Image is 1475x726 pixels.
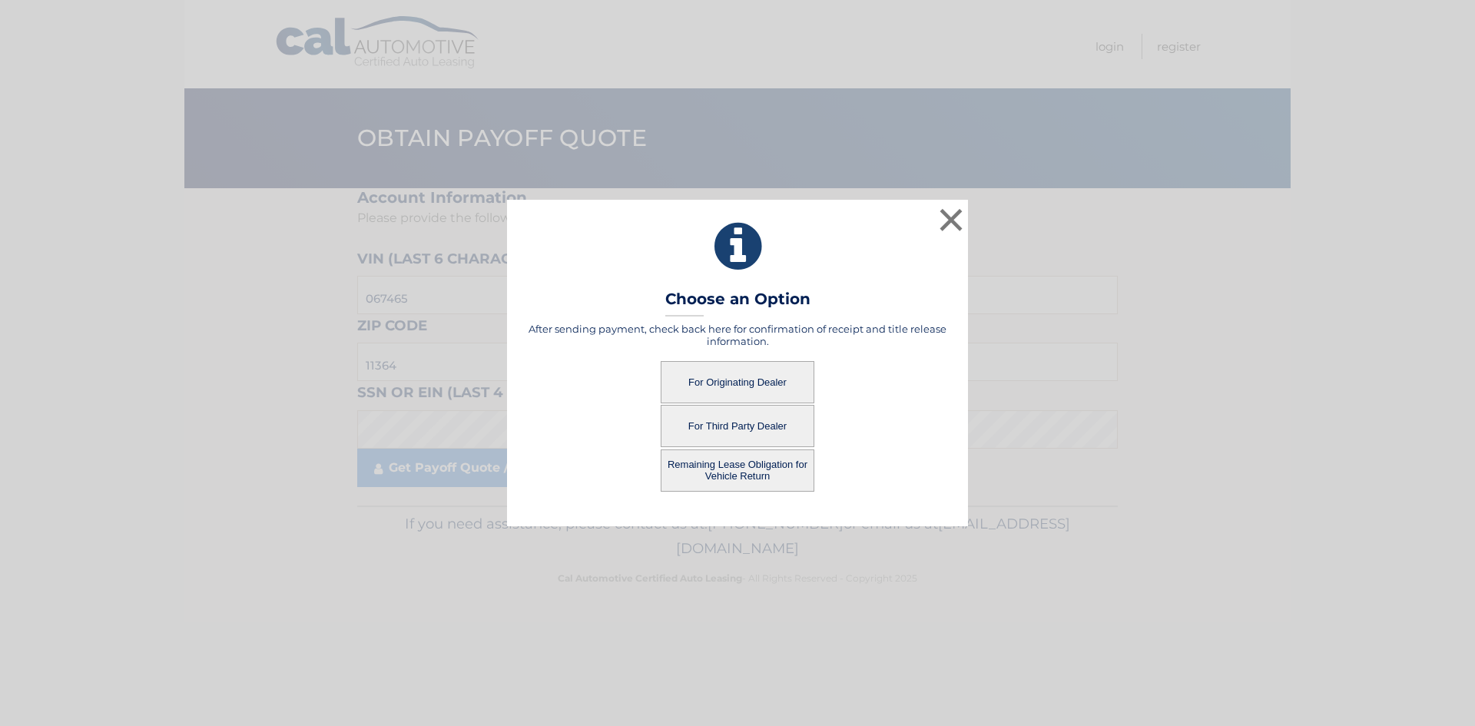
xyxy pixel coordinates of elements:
[936,204,966,235] button: ×
[665,290,810,317] h3: Choose an Option
[526,323,949,347] h5: After sending payment, check back here for confirmation of receipt and title release information.
[661,449,814,492] button: Remaining Lease Obligation for Vehicle Return
[661,405,814,447] button: For Third Party Dealer
[661,361,814,403] button: For Originating Dealer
